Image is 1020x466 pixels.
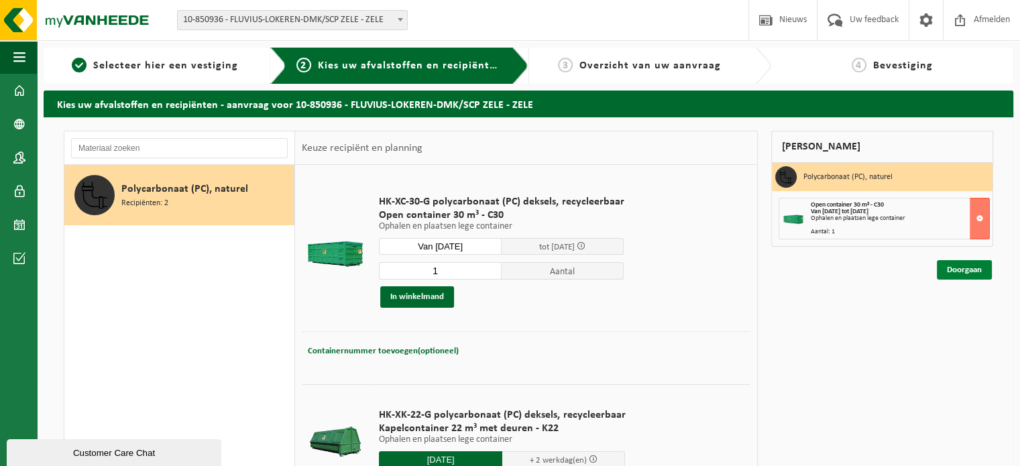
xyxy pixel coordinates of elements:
[121,197,168,210] span: Recipiënten: 2
[306,342,460,361] button: Containernummer toevoegen(optioneel)
[530,456,587,465] span: + 2 werkdag(en)
[296,58,311,72] span: 2
[852,58,866,72] span: 4
[379,222,624,231] p: Ophalen en plaatsen lege container
[121,181,248,197] span: Polycarbonaat (PC), naturel
[937,260,992,280] a: Doorgaan
[44,91,1013,117] h2: Kies uw afvalstoffen en recipiënten - aanvraag voor 10-850936 - FLUVIUS-LOKEREN-DMK/SCP ZELE - ZELE
[803,166,893,188] h3: Polycarbonaat (PC), naturel
[811,208,868,215] strong: Van [DATE] tot [DATE]
[178,11,407,30] span: 10-850936 - FLUVIUS-LOKEREN-DMK/SCP ZELE - ZELE
[811,229,990,235] div: Aantal: 1
[771,131,994,163] div: [PERSON_NAME]
[295,131,429,165] div: Keuze recipiënt en planning
[502,262,624,280] span: Aantal
[379,209,624,222] span: Open container 30 m³ - C30
[811,215,990,222] div: Ophalen en plaatsen lege container
[811,201,884,209] span: Open container 30 m³ - C30
[50,58,260,74] a: 1Selecteer hier een vestiging
[93,60,238,71] span: Selecteer hier een vestiging
[558,58,573,72] span: 3
[380,286,454,308] button: In winkelmand
[379,195,624,209] span: HK-XC-30-G polycarbonaat (PC) deksels, recycleerbaar
[539,243,575,251] span: tot [DATE]
[379,435,625,445] p: Ophalen en plaatsen lege container
[379,408,625,422] span: HK-XK-22-G polycarbonaat (PC) deksels, recycleerbaar
[379,238,502,255] input: Selecteer datum
[7,436,224,466] iframe: chat widget
[64,165,294,225] button: Polycarbonaat (PC), naturel Recipiënten: 2
[318,60,502,71] span: Kies uw afvalstoffen en recipiënten
[71,138,288,158] input: Materiaal zoeken
[308,347,459,355] span: Containernummer toevoegen(optioneel)
[379,422,625,435] span: Kapelcontainer 22 m³ met deuren - K22
[873,60,933,71] span: Bevestiging
[579,60,721,71] span: Overzicht van uw aanvraag
[177,10,408,30] span: 10-850936 - FLUVIUS-LOKEREN-DMK/SCP ZELE - ZELE
[72,58,87,72] span: 1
